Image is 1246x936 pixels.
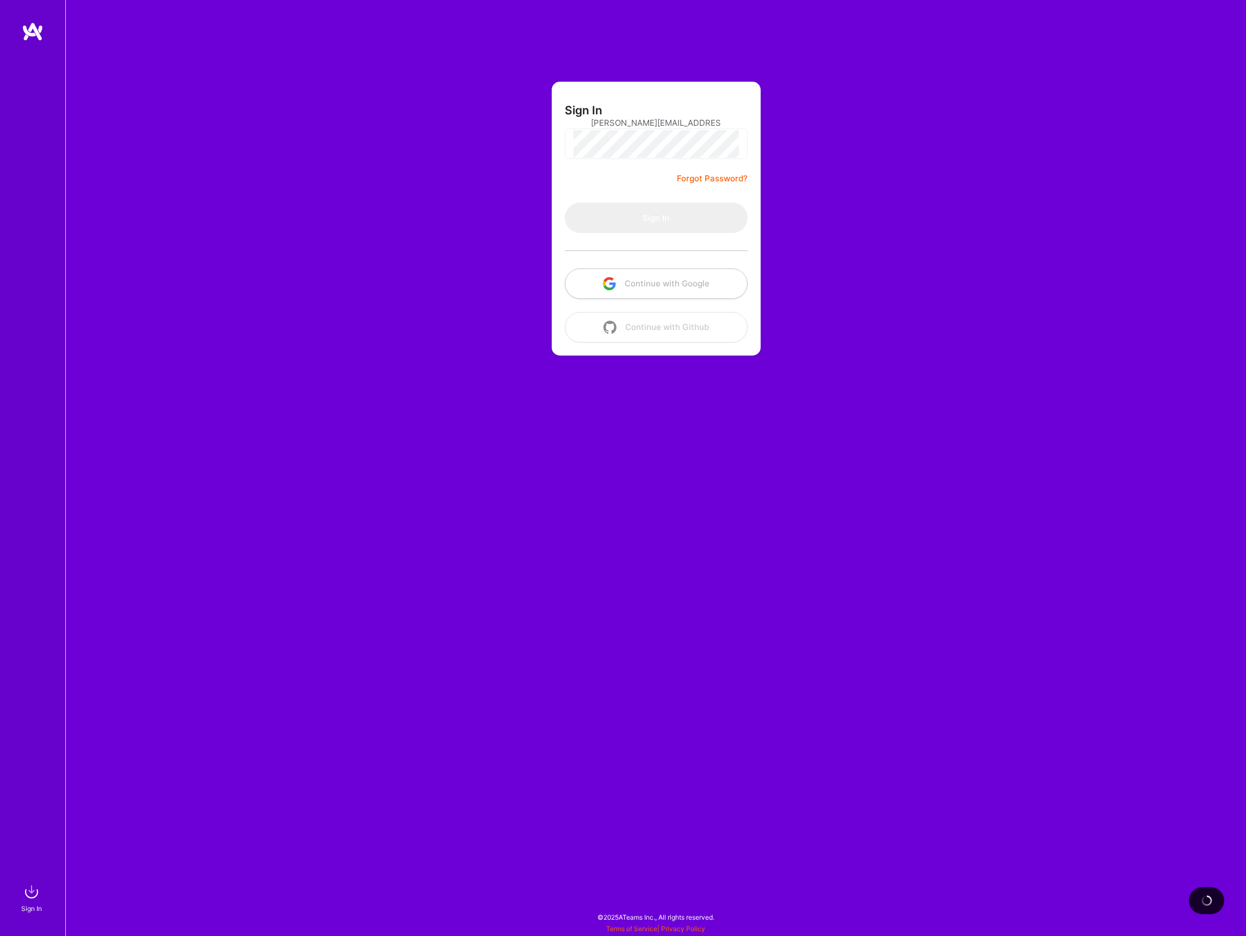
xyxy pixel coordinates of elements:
[21,903,42,914] div: Sign In
[603,321,616,334] img: icon
[565,203,748,233] button: Sign In
[22,22,44,41] img: logo
[565,103,602,117] h3: Sign In
[606,925,705,933] span: |
[565,312,748,342] button: Continue with Github
[677,172,748,185] a: Forgot Password?
[23,881,42,914] a: sign inSign In
[1199,894,1213,908] img: loading
[606,925,657,933] a: Terms of Service
[661,925,705,933] a: Privacy Policy
[21,881,42,903] img: sign in
[565,268,748,299] button: Continue with Google
[591,109,721,137] input: Email...
[603,277,616,290] img: icon
[65,903,1246,931] div: © 2025 ATeams Inc., All rights reserved.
